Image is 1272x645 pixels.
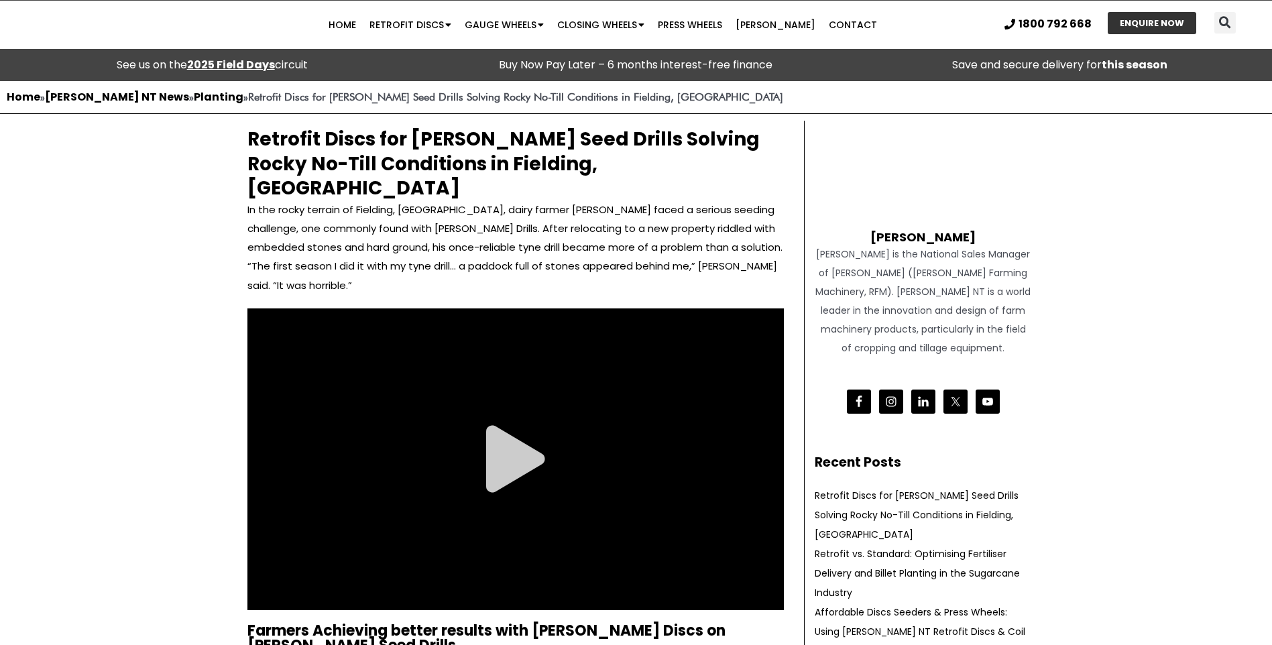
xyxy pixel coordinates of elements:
[729,11,822,38] a: [PERSON_NAME]
[815,453,1032,473] h2: Recent Posts
[194,89,243,105] a: Planting
[187,57,275,72] a: 2025 Field Days
[1019,19,1092,30] span: 1800 792 668
[1214,12,1236,34] div: Search
[248,91,783,103] strong: Retrofit Discs for [PERSON_NAME] Seed Drills Solving Rocky No-Till Conditions in Fielding, [GEOGR...
[247,11,959,38] nav: Menu
[551,11,651,38] a: Closing Wheels
[1102,57,1167,72] strong: this season
[1108,12,1196,34] a: ENQUIRE NOW
[815,217,1032,245] h4: [PERSON_NAME]
[7,89,40,105] a: Home
[7,56,417,74] div: See us on the circuit
[247,200,784,294] p: In the rocky terrain of Fielding, [GEOGRAPHIC_DATA], dairy farmer [PERSON_NAME] faced a serious s...
[815,245,1032,357] div: [PERSON_NAME] is the National Sales Manager of [PERSON_NAME] ([PERSON_NAME] Farming Machinery, RF...
[322,11,363,38] a: Home
[458,11,551,38] a: Gauge Wheels
[822,11,884,38] a: Contact
[855,56,1265,74] p: Save and secure delivery for
[40,4,174,46] img: Ryan NT logo
[815,547,1020,599] a: Retrofit vs. Standard: Optimising Fertiliser Delivery and Billet Planting in the Sugarcane Industry
[7,91,783,103] span: » » »
[45,89,189,105] a: [PERSON_NAME] NT News
[430,56,841,74] p: Buy Now Pay Later – 6 months interest-free finance
[363,11,458,38] a: Retrofit Discs
[651,11,729,38] a: Press Wheels
[247,127,784,200] h2: Retrofit Discs for [PERSON_NAME] Seed Drills Solving Rocky No-Till Conditions in Fielding, [GEOGR...
[815,489,1019,541] a: Retrofit Discs for [PERSON_NAME] Seed Drills Solving Rocky No-Till Conditions in Fielding, [GEOGR...
[1004,19,1092,30] a: 1800 792 668
[1120,19,1184,27] span: ENQUIRE NOW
